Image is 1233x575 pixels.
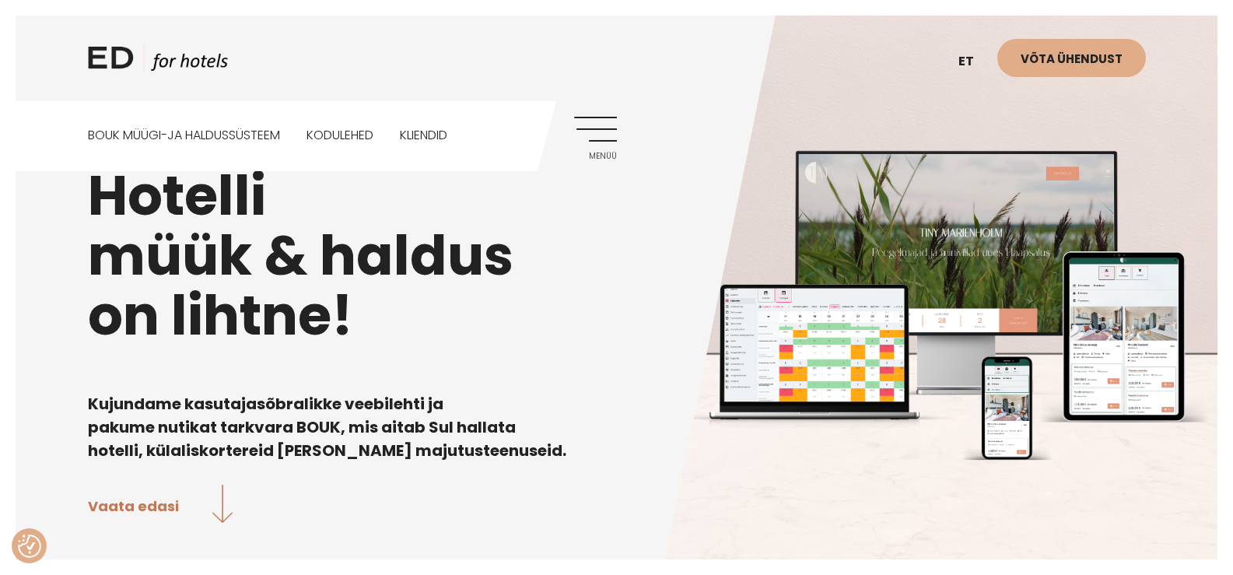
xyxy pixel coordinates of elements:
[997,39,1146,77] a: Võta ühendust
[574,117,617,160] a: Menüü
[400,101,447,170] a: Kliendid
[18,535,41,558] img: Revisit consent button
[88,101,280,170] a: BOUK MÜÜGI-JA HALDUSSÜSTEEM
[18,535,41,558] button: Nõusolekueelistused
[306,101,373,170] a: Kodulehed
[88,43,228,82] a: ED HOTELS
[951,43,997,81] a: et
[88,485,233,526] a: Vaata edasi
[88,166,1146,345] h1: Hotelli müük & haldus on lihtne!
[574,152,617,161] span: Menüü
[88,393,566,461] b: Kujundame kasutajasõbralikke veebilehti ja pakume nutikat tarkvara BOUK, mis aitab Sul hallata ho...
